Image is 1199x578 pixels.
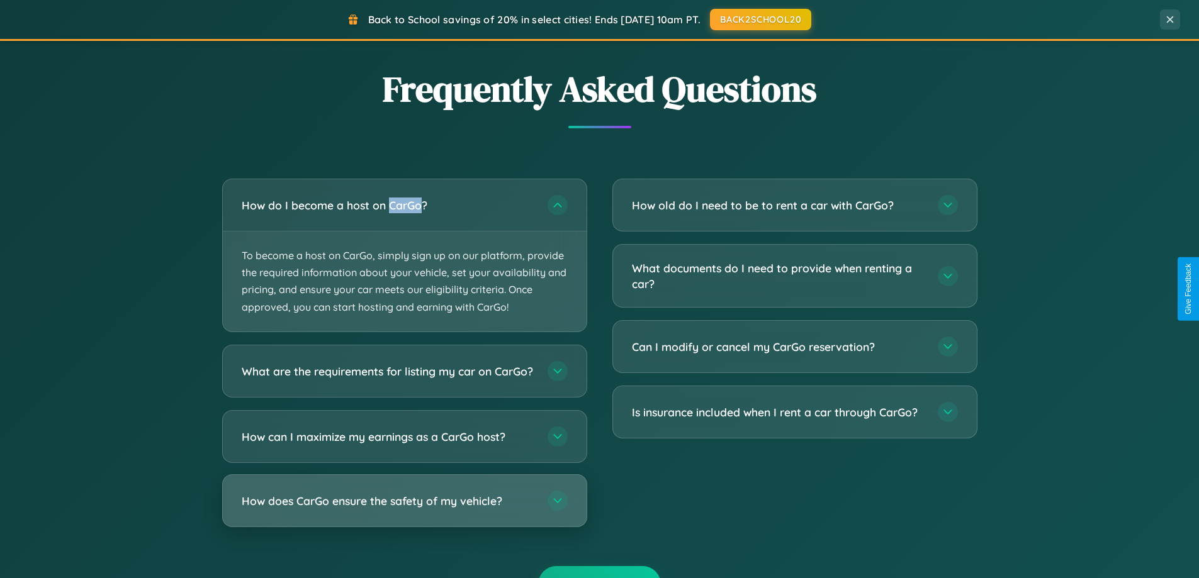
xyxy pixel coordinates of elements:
h3: How does CarGo ensure the safety of my vehicle? [242,492,535,508]
span: Back to School savings of 20% in select cities! Ends [DATE] 10am PT. [368,13,701,26]
div: Give Feedback [1184,264,1193,314]
h3: What documents do I need to provide when renting a car? [632,260,925,291]
p: To become a host on CarGo, simply sign up on our platform, provide the required information about... [223,231,587,331]
h3: Is insurance included when I rent a car through CarGo? [632,404,925,420]
h3: How do I become a host on CarGo? [242,197,535,213]
h3: What are the requirements for listing my car on CarGo? [242,363,535,379]
h3: Can I modify or cancel my CarGo reservation? [632,339,925,355]
button: BACK2SCHOOL20 [710,9,811,30]
h3: How old do I need to be to rent a car with CarGo? [632,197,925,213]
h2: Frequently Asked Questions [222,65,977,113]
h3: How can I maximize my earnings as a CarGo host? [242,428,535,444]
